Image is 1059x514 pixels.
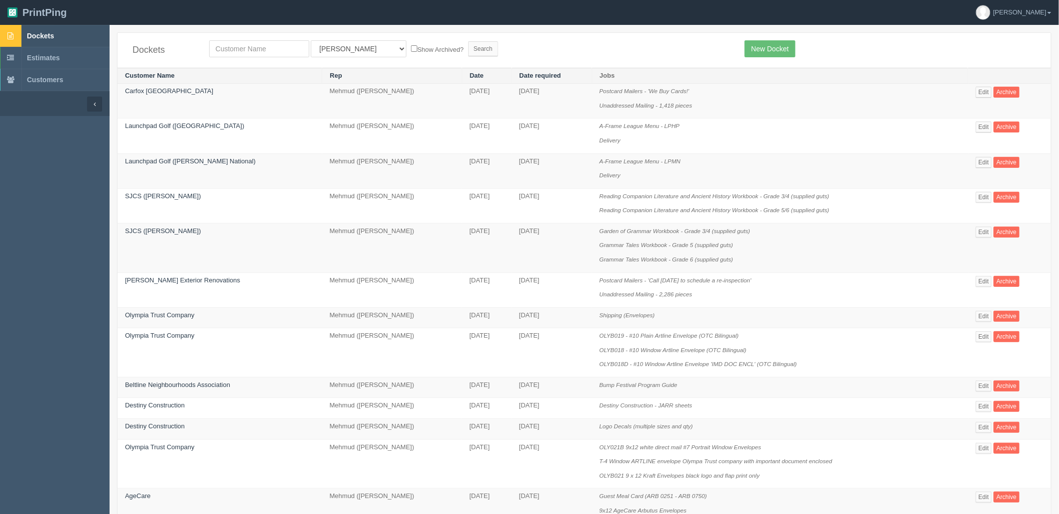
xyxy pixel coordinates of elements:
[994,87,1020,98] a: Archive
[322,398,462,419] td: Mehmud ([PERSON_NAME])
[125,401,185,409] a: Destiny Construction
[512,377,592,398] td: [DATE]
[462,307,512,328] td: [DATE]
[462,84,512,119] td: [DATE]
[599,228,750,234] i: Garden of Grammar Workbook - Grade 3/4 (supplied guts)
[322,419,462,440] td: Mehmud ([PERSON_NAME])
[512,398,592,419] td: [DATE]
[125,192,201,200] a: SJCS ([PERSON_NAME])
[976,192,992,203] a: Edit
[7,7,17,17] img: logo-3e63b451c926e2ac314895c53de4908e5d424f24456219fb08d385ab2e579770.png
[599,277,751,283] i: Postcard Mailers - 'Call [DATE] to schedule a re-inspection'
[599,123,679,129] i: A-Frame League Menu - LPHP
[994,422,1020,433] a: Archive
[462,398,512,419] td: [DATE]
[599,172,620,178] i: Delivery
[322,377,462,398] td: Mehmud ([PERSON_NAME])
[512,328,592,378] td: [DATE]
[994,311,1020,322] a: Archive
[994,492,1020,503] a: Archive
[322,328,462,378] td: Mehmud ([PERSON_NAME])
[125,122,244,129] a: Launchpad Golf ([GEOGRAPHIC_DATA])
[125,276,240,284] a: [PERSON_NAME] Exterior Renovations
[976,157,992,168] a: Edit
[125,72,175,79] a: Customer Name
[599,332,739,339] i: OLYB019 - #10 Plain Artline Envelope (OTC Bilingual)
[470,72,484,79] a: Date
[512,119,592,153] td: [DATE]
[599,382,677,388] i: Bump Festival Program Guide
[322,223,462,272] td: Mehmud ([PERSON_NAME])
[462,153,512,188] td: [DATE]
[994,401,1020,412] a: Archive
[125,381,230,388] a: Beltline Neighbourhoods Association
[599,444,761,450] i: OLY021B 9x12 white direct mail #7 Portrait Window Envelopes
[976,381,992,391] a: Edit
[330,72,342,79] a: Rep
[599,312,655,318] i: Shipping (Envelopes)
[512,307,592,328] td: [DATE]
[512,272,592,307] td: [DATE]
[512,223,592,272] td: [DATE]
[512,84,592,119] td: [DATE]
[599,102,692,109] i: Unaddressed Mailing - 1,418 pieces
[209,40,309,57] input: Customer Name
[462,439,512,489] td: [DATE]
[322,307,462,328] td: Mehmud ([PERSON_NAME])
[599,347,746,353] i: OLYB018 - #10 Window Artline Envelope (OTC Bilingual)
[994,227,1020,238] a: Archive
[322,84,462,119] td: Mehmud ([PERSON_NAME])
[599,193,829,199] i: Reading Companion Literature and Ancient History Workbook - Grade 3/4 (supplied guts)
[599,88,689,94] i: Postcard Mailers - 'We Buy Cards!'
[976,331,992,342] a: Edit
[994,381,1020,391] a: Archive
[462,328,512,378] td: [DATE]
[27,54,60,62] span: Estimates
[125,311,194,319] a: Olympia Trust Company
[125,492,150,500] a: AgeCare
[745,40,795,57] a: New Docket
[125,422,185,430] a: Destiny Construction
[599,242,733,248] i: Grammar Tales Workbook - Grade 5 (supplied guts)
[322,439,462,489] td: Mehmud ([PERSON_NAME])
[599,423,693,429] i: Logo Decals (multiple sizes and qty)
[976,87,992,98] a: Edit
[592,68,968,84] th: Jobs
[27,76,63,84] span: Customers
[599,402,692,408] i: Destiny Construction - JARR sheets
[599,493,707,499] i: Guest Meal Card (ARB 0251 - ARB 0750)
[976,443,992,454] a: Edit
[411,43,464,55] label: Show Archived?
[599,507,686,514] i: 9x12 AgeCare Arbutus Envelopes
[599,472,760,479] i: OLYB021 9 x 12 Kraft Envelopes black logo and flap print only
[462,272,512,307] td: [DATE]
[125,443,194,451] a: Olympia Trust Company
[520,72,561,79] a: Date required
[976,311,992,322] a: Edit
[599,207,829,213] i: Reading Companion Literature and Ancient History Workbook - Grade 5/6 (supplied guts)
[462,188,512,223] td: [DATE]
[125,332,194,339] a: Olympia Trust Company
[994,122,1020,132] a: Archive
[976,401,992,412] a: Edit
[599,361,796,367] i: OLYB018D - #10 Window Artline Envelope 'IMD DOC ENCL' (OTC Bilingual)
[599,158,680,164] i: A-Frame League Menu - LPMN
[125,227,201,235] a: SJCS ([PERSON_NAME])
[125,87,213,95] a: Carfox [GEOGRAPHIC_DATA]
[322,188,462,223] td: Mehmud ([PERSON_NAME])
[599,458,832,464] i: T-4 Window ARTLINE envelope Olympa Trust company with important document enclosed
[976,422,992,433] a: Edit
[512,439,592,489] td: [DATE]
[125,157,256,165] a: Launchpad Golf ([PERSON_NAME] National)
[599,256,733,262] i: Grammar Tales Workbook - Grade 6 (supplied guts)
[132,45,194,55] h4: Dockets
[462,419,512,440] td: [DATE]
[599,137,620,143] i: Delivery
[322,119,462,153] td: Mehmud ([PERSON_NAME])
[994,331,1020,342] a: Archive
[462,377,512,398] td: [DATE]
[462,119,512,153] td: [DATE]
[994,276,1020,287] a: Archive
[512,153,592,188] td: [DATE]
[512,419,592,440] td: [DATE]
